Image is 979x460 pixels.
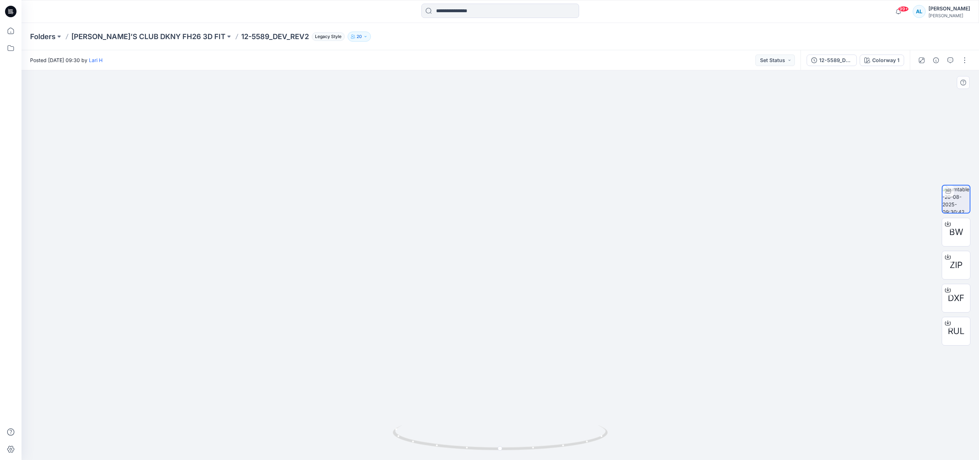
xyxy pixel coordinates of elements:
[312,32,345,41] span: Legacy Style
[942,186,970,213] img: turntable-20-08-2025-09:30:42
[948,292,964,305] span: DXF
[89,57,102,63] a: Lari H
[913,5,926,18] div: AL
[241,32,309,42] p: 12-5589_DEV_REV2
[898,6,909,12] span: 99+
[930,55,942,66] button: Details
[949,226,963,239] span: BW
[309,32,345,42] button: Legacy Style
[348,32,371,42] button: 20
[30,32,56,42] a: Folders
[928,4,970,13] div: [PERSON_NAME]
[950,259,963,272] span: ZIP
[860,55,904,66] button: Colorway 1
[71,32,225,42] a: [PERSON_NAME]’S CLUB DKNY FH26 3D FIT
[807,55,857,66] button: 12-5589_DEV_REV2
[948,325,965,338] span: RUL
[928,13,970,18] div: [PERSON_NAME]
[268,32,733,460] img: eyJhbGciOiJIUzI1NiIsImtpZCI6IjAiLCJzbHQiOiJzZXMiLCJ0eXAiOiJKV1QifQ.eyJkYXRhIjp7InR5cGUiOiJzdG9yYW...
[30,56,102,64] span: Posted [DATE] 09:30 by
[872,56,899,64] div: Colorway 1
[819,56,852,64] div: 12-5589_DEV_REV2
[357,33,362,41] p: 20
